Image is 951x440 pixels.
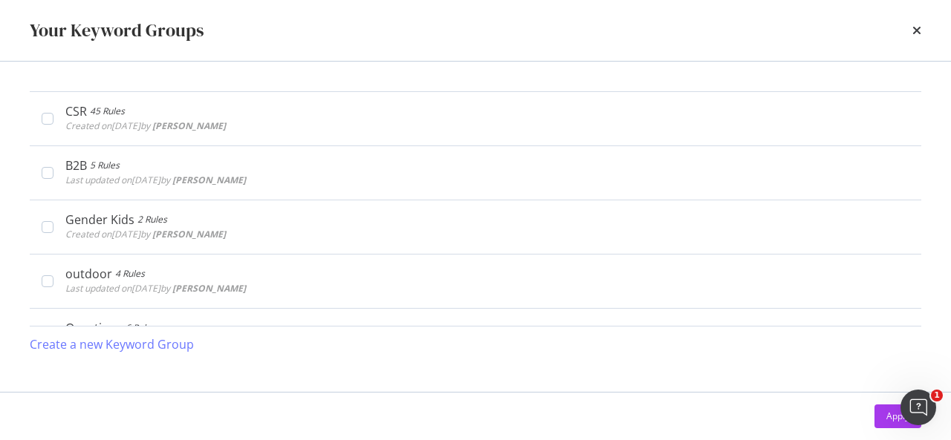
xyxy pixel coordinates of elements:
[65,321,123,335] div: Questions
[30,336,194,353] div: Create a new Keyword Group
[172,282,246,295] b: [PERSON_NAME]
[172,174,246,186] b: [PERSON_NAME]
[30,18,204,43] div: Your Keyword Groups
[115,266,145,281] div: 4 Rules
[137,212,167,227] div: 2 Rules
[65,266,112,281] div: outdoor
[886,410,909,422] div: Apply
[931,390,943,401] span: 1
[65,119,226,132] span: Created on [DATE] by
[912,18,921,43] div: times
[90,158,120,173] div: 5 Rules
[152,119,226,132] b: [PERSON_NAME]
[65,104,87,119] div: CSR
[126,321,155,335] div: 6 Rules
[30,326,194,362] button: Create a new Keyword Group
[152,228,226,240] b: [PERSON_NAME]
[65,174,246,186] span: Last updated on [DATE] by
[65,228,226,240] span: Created on [DATE] by
[65,158,87,173] div: B2B
[65,282,246,295] span: Last updated on [DATE] by
[874,404,921,428] button: Apply
[90,104,125,119] div: 45 Rules
[900,390,936,425] iframe: Intercom live chat
[65,212,134,227] div: Gender Kids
